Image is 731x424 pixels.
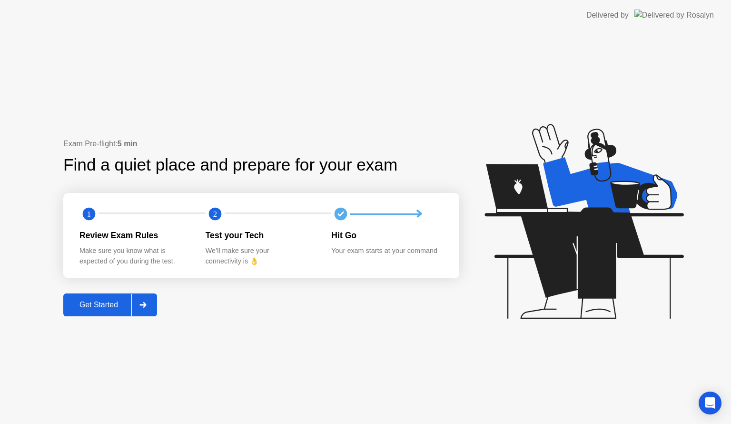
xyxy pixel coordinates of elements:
[79,246,190,266] div: Make sure you know what is expected of you during the test.
[63,293,157,316] button: Get Started
[79,229,190,242] div: Review Exam Rules
[63,152,399,178] div: Find a quiet place and prepare for your exam
[118,140,138,148] b: 5 min
[699,392,721,414] div: Open Intercom Messenger
[586,10,629,21] div: Delivered by
[634,10,714,20] img: Delivered by Rosalyn
[213,210,217,219] text: 2
[331,229,442,242] div: Hit Go
[66,301,131,309] div: Get Started
[206,229,316,242] div: Test your Tech
[63,138,459,150] div: Exam Pre-flight:
[87,210,91,219] text: 1
[331,246,442,256] div: Your exam starts at your command
[206,246,316,266] div: We’ll make sure your connectivity is 👌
